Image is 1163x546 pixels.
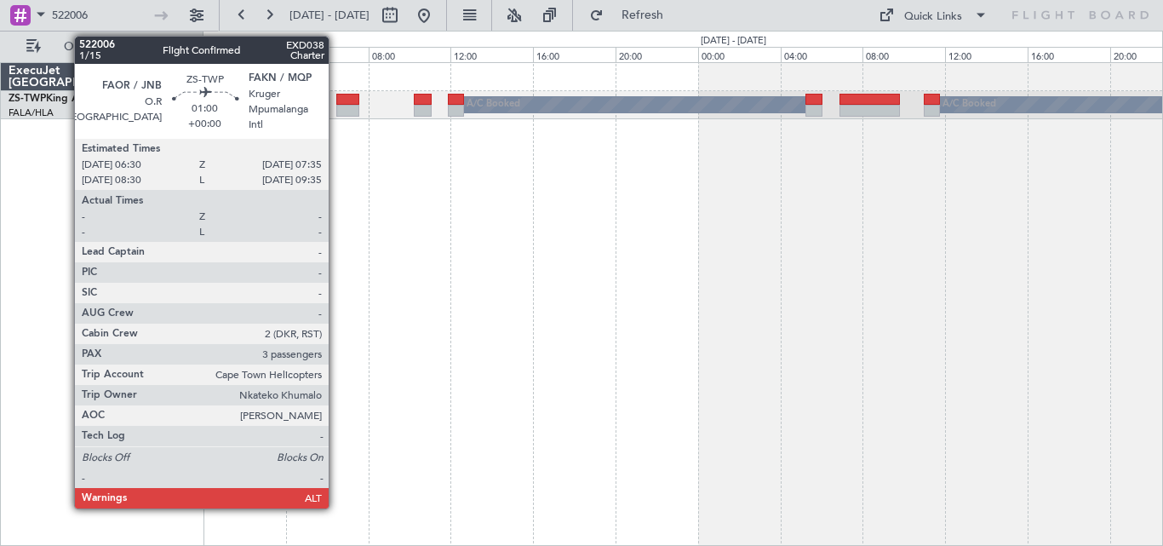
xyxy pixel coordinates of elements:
div: A/C Booked [942,92,996,118]
div: 12:00 [450,47,533,62]
a: FALA/HLA [9,106,54,119]
div: Quick Links [904,9,962,26]
span: Refresh [607,9,679,21]
input: Trip Number [52,3,150,28]
div: 00:00 [698,47,781,62]
div: 08:00 [369,47,451,62]
div: 16:00 [533,47,616,62]
div: 12:00 [945,47,1028,62]
div: 04:00 [286,47,369,62]
div: 08:00 [862,47,945,62]
div: [DATE] - [DATE] [701,34,766,49]
button: Refresh [581,2,684,29]
a: ZS-TWPKing Air 260 [9,94,107,104]
span: Only With Activity [44,41,180,53]
span: ZS-TWP [9,94,46,104]
span: [DATE] - [DATE] [289,8,370,23]
div: 00:00 [203,47,286,62]
button: Quick Links [870,2,996,29]
div: 20:00 [616,47,698,62]
button: Only With Activity [19,33,185,60]
div: 16:00 [1028,47,1110,62]
div: [DATE] - [DATE] [206,34,272,49]
div: 04:00 [781,47,863,62]
div: A/C Booked [467,92,520,118]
